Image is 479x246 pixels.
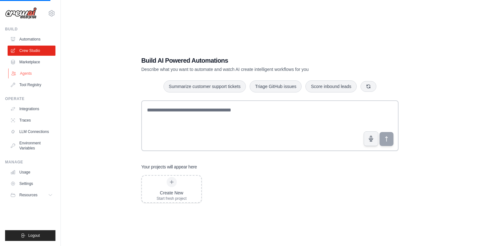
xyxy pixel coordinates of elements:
div: Operate [5,96,55,101]
a: Agents [8,68,56,79]
a: Environment Variables [8,138,55,153]
a: LLM Connections [8,127,55,137]
a: Settings [8,179,55,189]
a: Tool Registry [8,80,55,90]
iframe: Chat Widget [447,216,479,246]
h3: Your projects will appear here [141,164,197,170]
div: Build [5,27,55,32]
a: Integrations [8,104,55,114]
button: Score inbound leads [305,80,357,92]
h1: Build AI Powered Automations [141,56,354,65]
button: Resources [8,190,55,200]
button: Summarize customer support tickets [163,80,246,92]
button: Logout [5,230,55,241]
span: Resources [19,192,37,198]
img: Logo [5,7,37,19]
div: Create New [156,190,187,196]
a: Traces [8,115,55,125]
div: Start fresh project [156,196,187,201]
button: Triage GitHub issues [250,80,302,92]
button: Click to speak your automation idea [364,131,378,146]
a: Usage [8,167,55,177]
button: Get new suggestions [361,81,376,92]
span: Logout [28,233,40,238]
a: Marketplace [8,57,55,67]
a: Automations [8,34,55,44]
div: Manage [5,160,55,165]
p: Describe what you want to automate and watch AI create intelligent workflows for you [141,66,354,73]
a: Crew Studio [8,46,55,56]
